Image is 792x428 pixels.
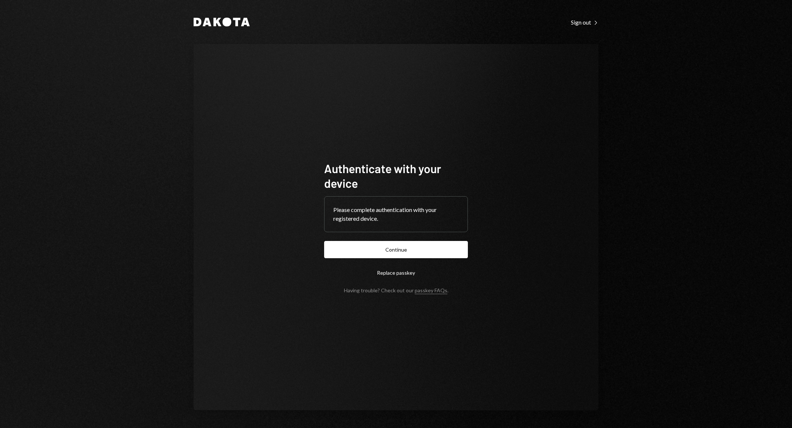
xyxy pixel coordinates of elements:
[324,241,468,258] button: Continue
[324,264,468,281] button: Replace passkey
[571,18,598,26] a: Sign out
[333,205,459,223] div: Please complete authentication with your registered device.
[344,287,448,293] div: Having trouble? Check out our .
[415,287,447,294] a: passkey FAQs
[571,19,598,26] div: Sign out
[324,161,468,190] h1: Authenticate with your device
